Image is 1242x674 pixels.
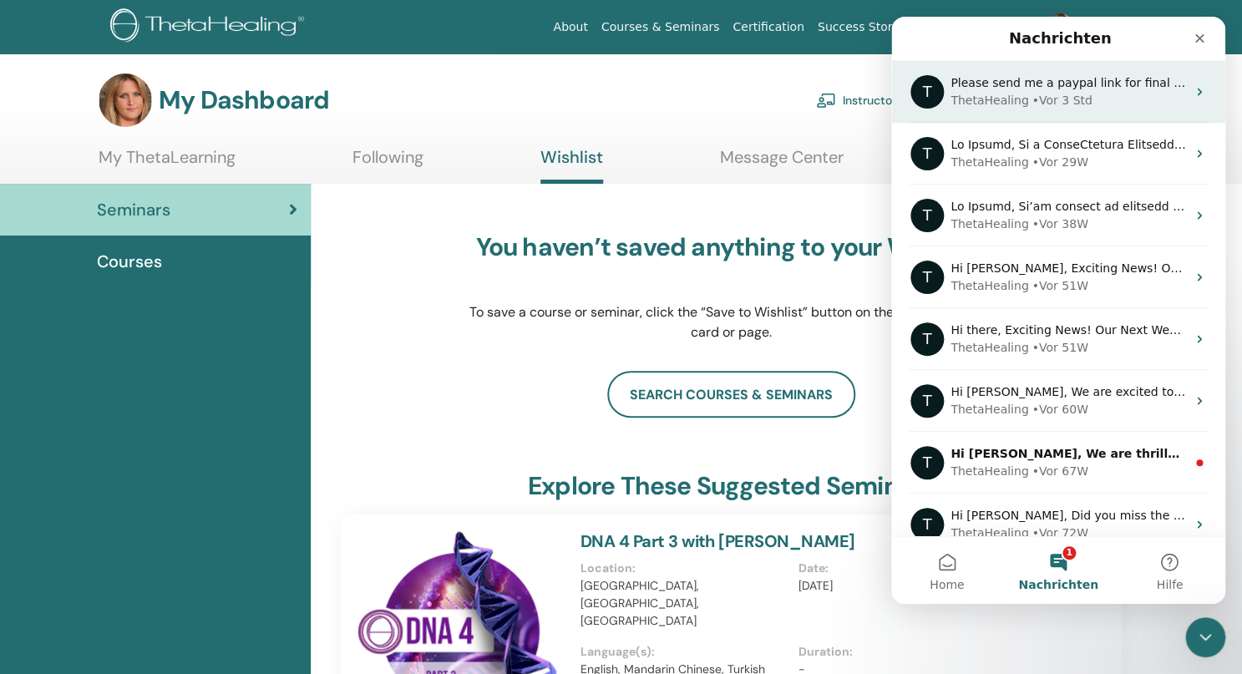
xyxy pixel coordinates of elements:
div: • Vor 67W [140,446,196,464]
a: search courses & seminars [607,371,855,418]
div: ThetaHealing [59,384,137,402]
a: Success Stories [811,12,915,43]
span: Nachrichten [127,562,207,574]
a: Wishlist [540,147,603,184]
a: Courses & Seminars [595,12,727,43]
img: chalkboard-teacher.svg [816,93,836,108]
a: About [546,12,594,43]
p: [DATE] [798,577,1006,595]
div: ThetaHealing [59,137,137,155]
h3: My Dashboard [159,85,329,115]
button: Hilfe [223,520,334,587]
a: Certification [726,12,810,43]
div: ThetaHealing [59,261,137,278]
span: Please send me a paypal link for final payment children 2 instructor [DATE][DATE]. Thanks. Via e-... [59,59,866,73]
a: Store [989,12,1033,43]
div: ThetaHealing [59,199,137,216]
div: ThetaHealing [59,75,137,93]
div: • Vor 38W [140,199,196,216]
p: Location : [580,560,788,577]
span: Hilfe [265,562,291,574]
p: Date : [798,560,1006,577]
img: default.jpg [99,73,152,127]
a: Instructor Dashboard [816,82,960,119]
div: ThetaHealing [59,322,137,340]
div: Profile image for ThetaHealing [19,306,53,339]
div: Profile image for ThetaHealing [19,244,53,277]
h3: You haven’t saved anything to your Wishlist. [468,232,994,262]
div: ThetaHealing [59,446,137,464]
img: logo.png [110,8,310,46]
div: • Vor 60W [140,384,196,402]
a: DNA 4 Part 3 with [PERSON_NAME] [580,530,854,552]
p: Language(s) : [580,643,788,661]
p: [GEOGRAPHIC_DATA], [GEOGRAPHIC_DATA], [GEOGRAPHIC_DATA] [580,577,788,630]
img: default.jpg [1047,13,1073,40]
div: • Vor 51W [140,322,196,340]
span: Seminars [97,197,170,222]
div: • Vor 51W [140,261,196,278]
iframe: Intercom live chat [1185,617,1225,657]
h3: explore these suggested seminars [528,471,935,501]
iframe: Intercom live chat [891,17,1225,604]
div: Profile image for ThetaHealing [19,367,53,401]
div: • Vor 29W [140,137,196,155]
div: Profile image for ThetaHealing [19,182,53,215]
div: • Vor 72W [140,508,196,525]
p: Duration : [798,643,1006,661]
div: ThetaHealing [59,508,137,525]
a: My ThetaLearning [99,147,236,180]
p: To save a course or seminar, click the “Save to Wishlist” button on the course/seminar card or page. [468,302,994,342]
div: • Vor 3 Std [140,75,200,93]
span: Courses [97,249,162,274]
div: Profile image for ThetaHealing [19,491,53,525]
a: Message Center [720,147,844,180]
div: Profile image for ThetaHealing [19,120,53,154]
div: Profile image for ThetaHealing [19,429,53,463]
span: Home [38,562,73,574]
button: Nachrichten [111,520,222,587]
a: Resources [915,12,989,43]
a: Following [352,147,423,180]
